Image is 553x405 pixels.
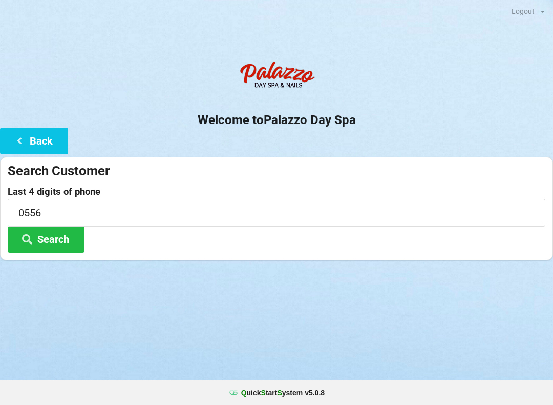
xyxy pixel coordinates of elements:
div: Logout [512,8,535,15]
span: S [277,389,282,397]
img: PalazzoDaySpaNails-Logo.png [236,56,317,97]
b: uick tart ystem v 5.0.8 [241,388,325,398]
input: 0000 [8,199,545,226]
button: Search [8,227,84,253]
img: favicon.ico [228,388,239,398]
span: Q [241,389,247,397]
span: S [261,389,266,397]
div: Search Customer [8,163,545,179]
label: Last 4 digits of phone [8,187,545,197]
